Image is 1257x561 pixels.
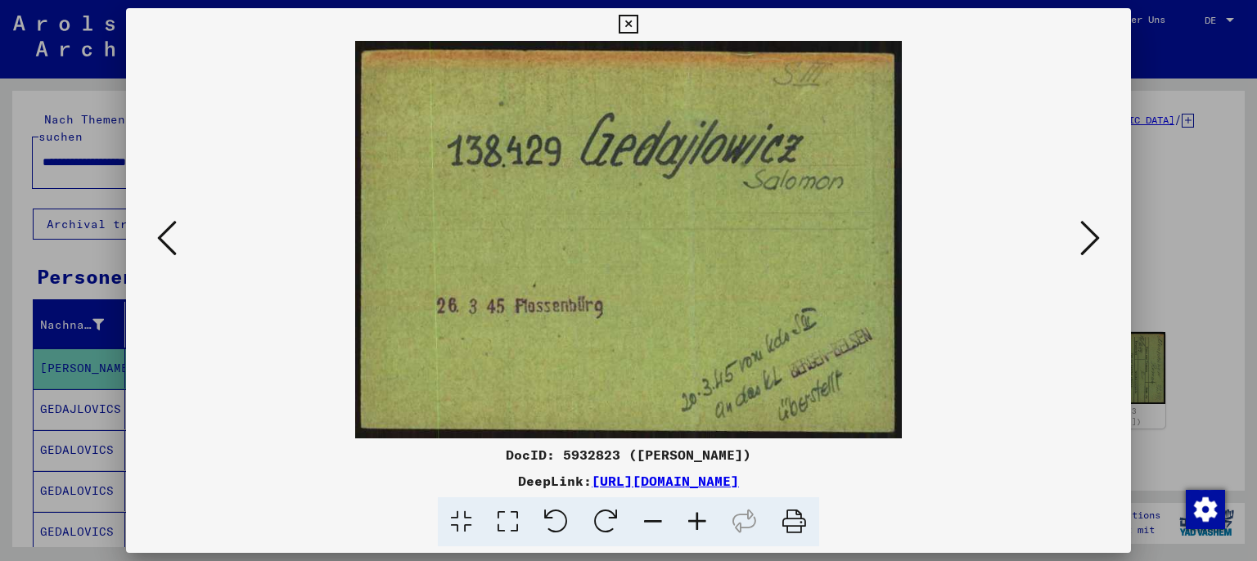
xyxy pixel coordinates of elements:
[1185,489,1224,528] div: Zustimmung ändern
[126,445,1132,465] div: DocID: 5932823 ([PERSON_NAME])
[126,471,1132,491] div: DeepLink:
[1186,490,1225,529] img: Zustimmung ändern
[182,41,1076,438] img: 001.jpg
[592,473,739,489] a: [URL][DOMAIN_NAME]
